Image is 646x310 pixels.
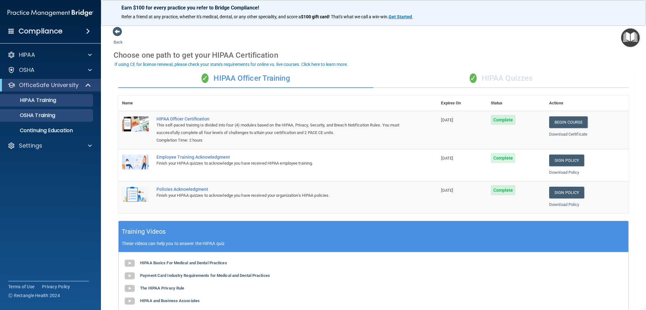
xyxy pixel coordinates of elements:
b: The HIPAA Privacy Rule [140,286,184,290]
p: OfficeSafe University [19,81,79,89]
a: OSHA [8,66,92,74]
span: Refer a friend at any practice, whether it's medical, dental, or any other speciality, and score a [121,14,301,19]
strong: Get Started [389,14,412,19]
div: Employee Training Acknowledgment [156,155,406,160]
img: PMB logo [8,7,93,19]
span: Complete [491,185,516,195]
img: gray_youtube_icon.38fcd6cc.png [123,270,136,282]
th: Expires On [437,96,487,111]
span: [DATE] [441,188,453,193]
div: This self-paced training is divided into four (4) modules based on the HIPAA, Privacy, Security, ... [156,121,406,137]
a: OfficeSafe University [8,81,91,89]
div: Finish your HIPAA quizzes to acknowledge you have received HIPAA employee training. [156,160,406,167]
div: HIPAA Quizzes [373,69,629,88]
a: Sign Policy [549,187,584,198]
div: Finish your HIPAA quizzes to acknowledge you have received your organization’s HIPAA policies. [156,192,406,199]
a: Back [114,32,123,44]
th: Name [118,96,153,111]
div: HIPAA Officer Training [118,69,373,88]
img: gray_youtube_icon.38fcd6cc.png [123,257,136,270]
p: HIPAA Training [4,97,56,103]
p: HIPAA [19,51,35,59]
div: Completion Time: 2 hours [156,137,406,144]
th: Actions [545,96,629,111]
p: These videos can help you to answer the HIPAA quiz [122,241,625,246]
img: gray_youtube_icon.38fcd6cc.png [123,295,136,307]
div: Choose one path to get your HIPAA Certification [114,46,633,64]
a: Get Started [389,14,413,19]
p: Continuing Education [4,127,90,134]
b: HIPAA and Business Associates [140,298,200,303]
p: OSHA Training [4,112,55,119]
span: [DATE] [441,156,453,161]
span: Complete [491,115,516,125]
a: Download Certificate [549,132,587,137]
div: If using CE for license renewal, please check your state's requirements for online vs. live cours... [115,62,348,67]
a: Privacy Policy [42,284,70,290]
a: HIPAA Officer Certification [156,116,406,121]
h5: Training Videos [122,226,166,237]
a: Begin Course [549,116,588,128]
a: Settings [8,142,92,149]
p: Settings [19,142,42,149]
h4: Compliance [19,27,62,36]
a: Download Policy [549,170,579,175]
div: Policies Acknowledgment [156,187,406,192]
span: ! That's what we call a win-win. [329,14,389,19]
a: Download Policy [549,202,579,207]
p: Earn $100 for every practice you refer to Bridge Compliance! [121,5,625,11]
strong: $100 gift card [301,14,329,19]
img: gray_youtube_icon.38fcd6cc.png [123,282,136,295]
b: HIPAA Basics For Medical and Dental Practices [140,260,227,265]
span: ✓ [470,73,477,83]
a: HIPAA [8,51,92,59]
span: ✓ [202,73,208,83]
a: Sign Policy [549,155,584,166]
a: Terms of Use [8,284,34,290]
b: Payment Card Industry Requirements for Medical and Dental Practices [140,273,270,278]
span: Ⓒ Rectangle Health 2024 [8,292,60,299]
span: [DATE] [441,118,453,122]
th: Status [487,96,546,111]
p: OSHA [19,66,35,74]
span: Complete [491,153,516,163]
button: If using CE for license renewal, please check your state's requirements for online vs. live cours... [114,61,349,67]
button: Open Resource Center [621,28,640,47]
